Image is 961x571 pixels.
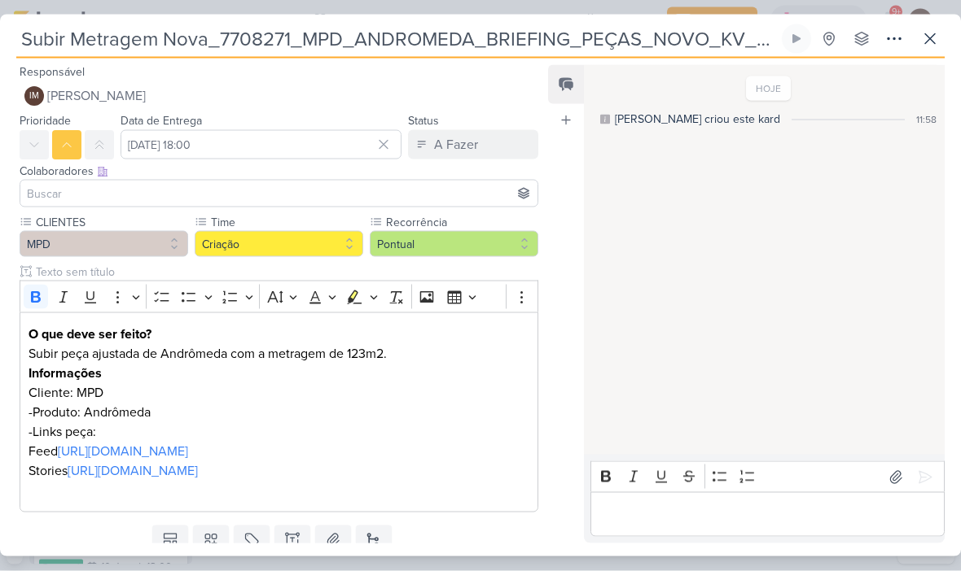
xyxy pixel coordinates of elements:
label: Responsável [20,65,85,79]
label: CLIENTES [34,214,188,231]
a: [URL][DOMAIN_NAME] [68,463,198,479]
div: Editor editing area: main [20,312,538,513]
p: -Links peça: [29,422,529,442]
button: Criação [195,231,363,257]
div: Editor editing area: main [590,492,945,537]
span: [PERSON_NAME] [47,86,146,106]
label: Recorrência [384,214,538,231]
input: Buscar [24,184,534,203]
strong: O que deve ser feito? [29,326,151,342]
input: Texto sem título [33,264,538,281]
a: [URL][DOMAIN_NAME] [58,443,188,460]
p: IM [29,92,39,101]
button: Pontual [370,231,538,257]
div: 11:58 [916,112,937,127]
div: Editor toolbar [590,461,945,493]
div: Isabella criou este kard [615,111,780,128]
label: Status [408,114,439,128]
div: Este log é visível à todos no kard [600,115,610,124]
div: Editor toolbar [20,281,538,312]
label: Time [209,214,363,231]
button: A Fazer [408,130,538,159]
label: Prioridade [20,114,71,128]
p: -Produto: Andrômeda [29,403,529,422]
p: Stories [29,461,529,481]
p: Cliente: MPD [29,383,529,403]
button: MPD [20,231,188,257]
strong: Informações [29,365,102,381]
input: Select a date [121,130,402,159]
button: IM [PERSON_NAME] [20,81,538,111]
p: Subir peça ajustada de Andrômeda com a metragem de 123m2. [29,344,529,364]
div: A Fazer [434,135,478,155]
label: Data de Entrega [121,114,202,128]
p: Feed [29,442,529,461]
div: Isabella Machado Guimarães [24,86,44,106]
div: Colaboradores [20,163,538,180]
div: Ligar relógio [790,33,803,46]
input: Kard Sem Título [16,24,779,54]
